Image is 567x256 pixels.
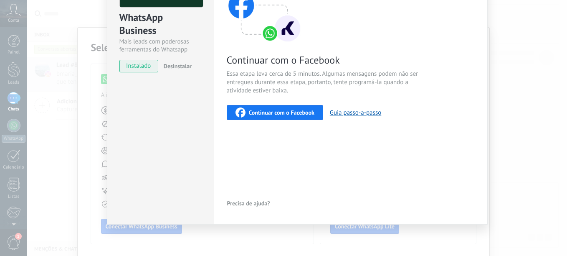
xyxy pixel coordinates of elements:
[227,54,425,67] span: Continuar com o Facebook
[120,60,158,72] span: instalado
[249,110,314,115] span: Continuar com o Facebook
[119,38,202,54] div: Mais leads com poderosas ferramentas do Whatsapp
[227,197,271,210] button: Precisa de ajuda?
[227,200,270,206] span: Precisa de ajuda?
[119,11,202,38] div: WhatsApp Business
[160,60,192,72] button: Desinstalar
[164,62,192,70] span: Desinstalar
[330,109,381,117] button: Guia passo-a-passo
[227,70,425,95] span: Essa etapa leva cerca de 5 minutos. Algumas mensagens podem não ser entregues durante essa etapa,...
[227,105,323,120] button: Continuar com o Facebook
